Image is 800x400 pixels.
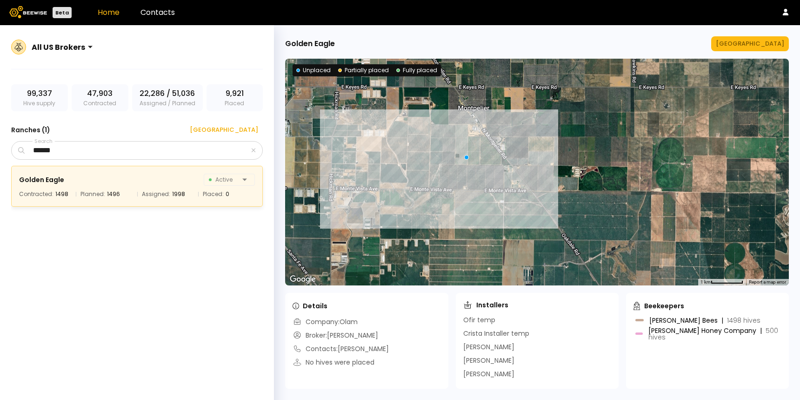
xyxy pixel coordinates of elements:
[296,66,331,75] div: Unplaced
[87,88,113,99] span: 47,903
[80,190,105,199] span: Planned:
[633,301,684,311] div: Beekeepers
[53,7,72,18] div: Beta
[140,88,195,99] span: 22,286 / 51,036
[209,174,239,185] span: Active
[179,122,263,137] button: [GEOGRAPHIC_DATA]
[760,326,762,335] div: |
[293,317,358,327] div: Company: Olam
[727,316,760,325] span: 1498 hives
[226,88,244,99] span: 9,921
[140,7,175,18] a: Contacts
[649,317,760,324] div: [PERSON_NAME] Bees
[721,316,723,325] div: |
[27,88,52,99] span: 99,337
[700,279,711,285] span: 1 km
[107,190,120,199] div: 1496
[285,38,335,49] div: Golden Eagle
[203,190,224,199] span: Placed:
[32,41,85,53] div: All US Brokers
[749,279,786,285] a: Report a map error
[55,190,68,199] div: 1498
[293,301,327,311] div: Details
[463,315,495,325] div: Ofir temp
[463,342,514,352] div: [PERSON_NAME]
[183,125,258,135] div: [GEOGRAPHIC_DATA]
[463,369,514,379] div: [PERSON_NAME]
[711,36,789,51] button: [GEOGRAPHIC_DATA]
[19,174,64,185] div: Golden Eagle
[648,326,778,342] span: 500 hives
[463,300,508,310] div: Installers
[9,6,47,18] img: Beewise logo
[698,279,746,285] button: Map Scale: 1 km per 66 pixels
[132,84,203,111] div: Assigned / Planned
[396,66,437,75] div: Fully placed
[338,66,389,75] div: Partially placed
[293,331,378,340] div: Broker: [PERSON_NAME]
[226,190,229,199] div: 0
[293,344,389,354] div: Contacts: [PERSON_NAME]
[463,329,529,339] div: Crista Installer temp
[11,84,68,111] div: Hive supply
[142,190,170,199] span: Assigned:
[207,84,263,111] div: Placed
[287,273,318,285] img: Google
[293,358,374,367] div: No hives were placed
[98,7,120,18] a: Home
[716,39,784,48] div: [GEOGRAPHIC_DATA]
[648,327,780,340] div: [PERSON_NAME] Honey Company
[172,190,185,199] div: 1998
[287,273,318,285] a: Open this area in Google Maps (opens a new window)
[463,356,514,366] div: [PERSON_NAME]
[72,84,128,111] div: Contracted
[11,123,50,136] h3: Ranches ( 1 )
[19,190,53,199] span: Contracted:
